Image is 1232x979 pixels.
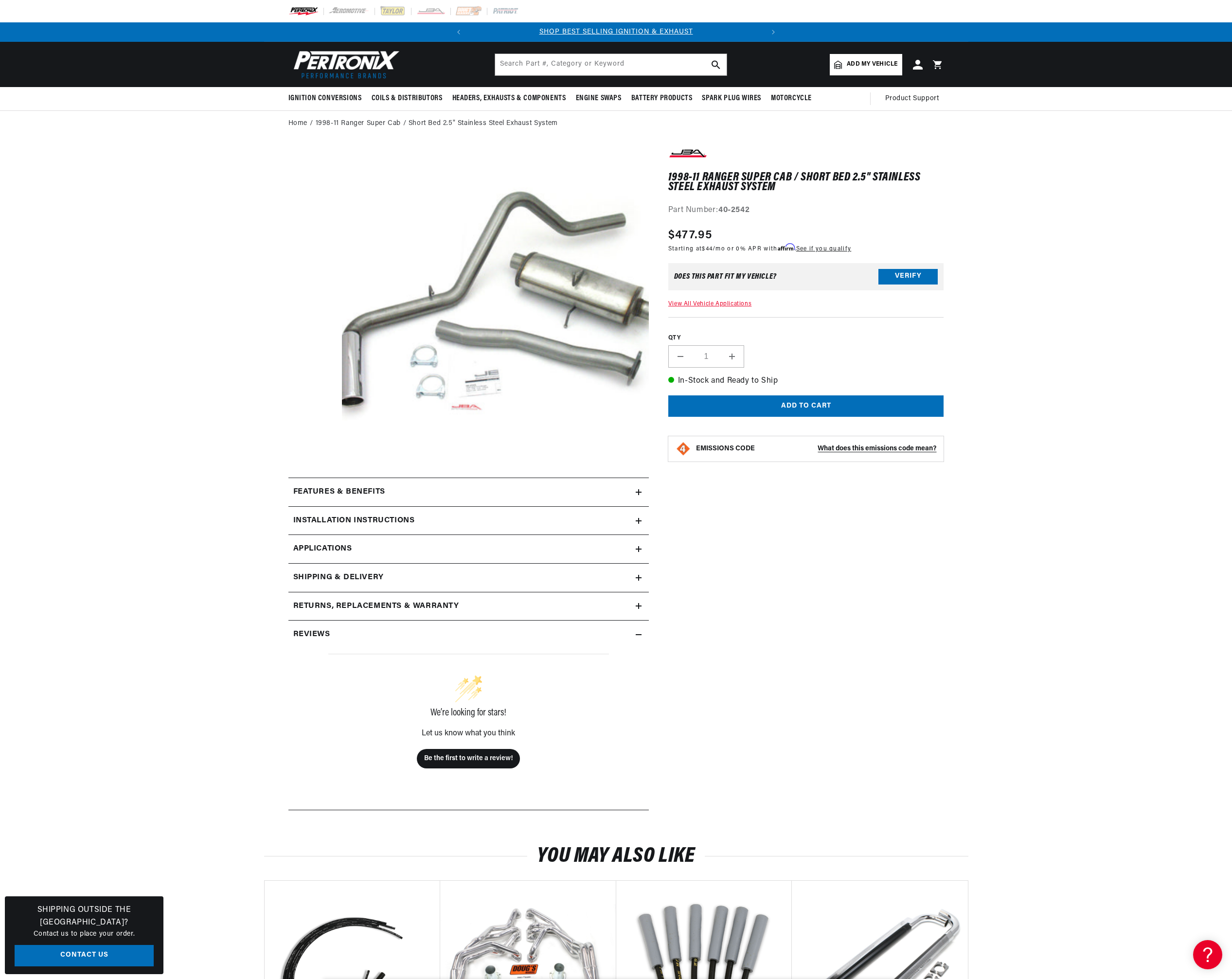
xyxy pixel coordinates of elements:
[668,334,944,342] label: QTY
[696,445,755,452] strong: EMISSIONS CODE
[288,592,649,621] summary: Returns, Replacements & Warranty
[372,93,443,104] span: Coils & Distributors
[885,87,944,110] summary: Product Support
[468,27,764,37] div: Announcement
[495,54,727,75] input: Search Part #, Category or Keyword
[293,600,459,613] h2: Returns, Replacements & Warranty
[676,441,691,457] img: Emissions code
[668,301,751,307] a: View All Vehicle Applications
[830,54,902,75] a: Add my vehicle
[264,22,968,42] slideshow-component: Translation missing: en.sections.announcements.announcement_bar
[293,486,385,498] h2: Features & Benefits
[15,929,154,940] p: Contact us to place your order.
[705,54,727,75] button: search button
[293,543,352,555] span: Applications
[288,535,649,564] a: Applications
[452,93,566,104] span: Headers, Exhausts & Components
[668,173,944,193] h1: 1998-11 Ranger Super Cab / Short Bed 2.5" Stainless Steel Exhaust System
[468,27,764,37] div: 1 of 2
[696,445,937,453] button: EMISSIONS CODEWhat does this emissions code mean?
[316,118,558,129] a: 1998-11 Ranger Super Cab / Short Bed 2.5" Stainless Steel Exhaust System
[718,206,750,214] strong: 40-2542
[449,22,468,42] button: Translation missing: en.sections.announcements.previous_announcement
[264,847,968,866] h2: You may also like
[764,22,783,42] button: Translation missing: en.sections.announcements.next_announcement
[818,445,936,452] strong: What does this emissions code mean?
[668,204,944,217] div: Part Number:
[778,244,795,251] span: Affirm
[878,269,938,285] button: Verify
[328,730,609,737] div: Let us know what you think
[626,87,697,110] summary: Battery Products
[288,93,362,104] span: Ignition Conversions
[293,571,384,584] h2: Shipping & Delivery
[293,515,415,527] h2: Installation instructions
[539,28,693,36] a: SHOP BEST SELLING IGNITION & EXHAUST
[288,48,400,81] img: Pertronix
[668,375,944,388] p: In-Stock and Ready to Ship
[576,93,622,104] span: Engine Swaps
[288,564,649,592] summary: Shipping & Delivery
[288,507,649,535] summary: Installation instructions
[668,395,944,417] button: Add to cart
[668,227,712,244] span: $477.95
[15,904,154,929] h3: Shipping Outside the [GEOGRAPHIC_DATA]?
[288,118,307,129] a: Home
[288,146,649,458] media-gallery: Gallery Viewer
[771,93,812,104] span: Motorcycle
[702,93,761,104] span: Spark Plug Wires
[631,93,693,104] span: Battery Products
[847,60,897,69] span: Add my vehicle
[702,246,713,252] span: $44
[885,93,939,104] span: Product Support
[447,87,571,110] summary: Headers, Exhausts & Components
[766,87,817,110] summary: Motorcycle
[15,945,154,967] a: Contact Us
[288,621,649,649] summary: Reviews
[293,649,644,802] div: customer reviews
[288,118,944,129] nav: breadcrumbs
[417,749,520,768] button: Be the first to write a review!
[367,87,447,110] summary: Coils & Distributors
[288,87,367,110] summary: Ignition Conversions
[328,708,609,718] div: We’re looking for stars!
[668,244,851,253] p: Starting at /mo or 0% APR with .
[674,273,777,281] div: Does This part fit My vehicle?
[571,87,626,110] summary: Engine Swaps
[697,87,766,110] summary: Spark Plug Wires
[796,246,851,252] a: See if you qualify - Learn more about Affirm Financing (opens in modal)
[288,478,649,506] summary: Features & Benefits
[293,628,330,641] h2: Reviews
